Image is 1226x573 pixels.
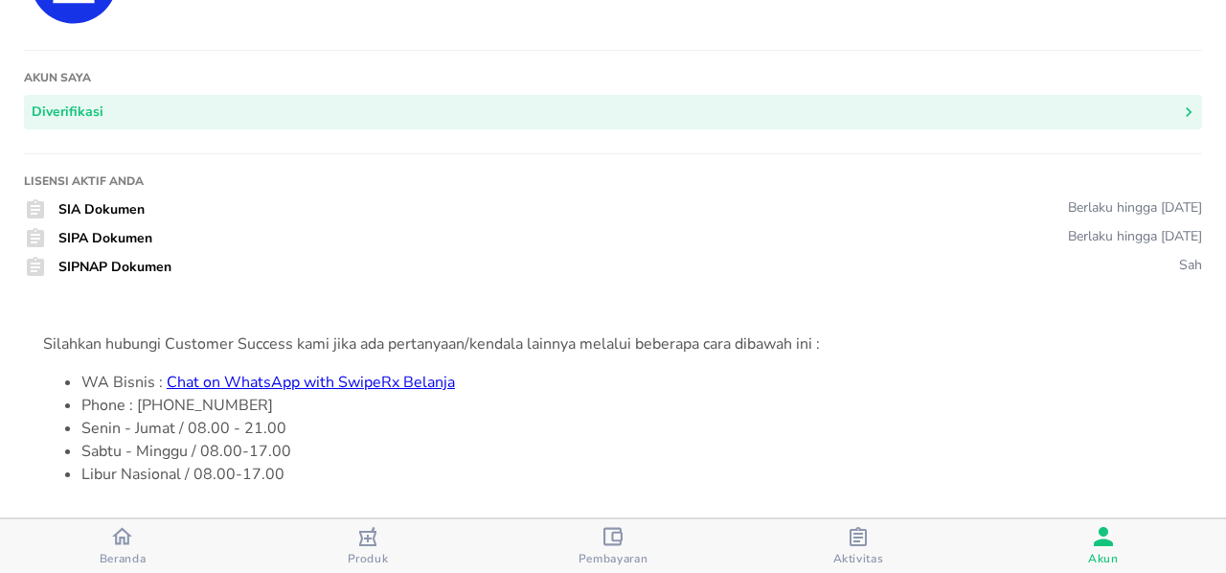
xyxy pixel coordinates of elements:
[43,332,1183,355] div: Silahkan hubungi Customer Success kami jika ada pertanyaan/kendala lainnya melalui beberapa cara ...
[81,417,1183,440] li: Senin - Jumat / 08.00 - 21.00
[579,551,648,566] span: Pembayaran
[1068,198,1202,217] div: Berlaku hingga [DATE]
[100,551,147,566] span: Beranda
[58,258,171,276] span: SIPNAP Dokumen
[24,95,1202,130] button: Diverifikasi
[981,519,1226,573] button: Akun
[24,70,1202,85] h1: Akun saya
[1179,256,1202,274] div: Sah
[833,551,884,566] span: Aktivitas
[81,394,1183,417] li: Phone : [PHONE_NUMBER]
[58,229,152,247] span: SIPA Dokumen
[81,463,1183,486] li: Libur Nasional / 08.00-17.00
[245,519,490,573] button: Produk
[81,440,1183,463] li: Sabtu - Minggu / 08.00-17.00
[32,101,103,125] div: Diverifikasi
[1068,227,1202,245] div: Berlaku hingga [DATE]
[348,551,389,566] span: Produk
[736,519,981,573] button: Aktivitas
[490,519,736,573] button: Pembayaran
[167,372,455,393] a: Chat on WhatsApp with SwipeRx Belanja
[24,173,1202,189] h1: Lisensi Aktif Anda
[58,200,145,218] span: SIA Dokumen
[1088,551,1119,566] span: Akun
[81,371,1183,394] li: WA Bisnis :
